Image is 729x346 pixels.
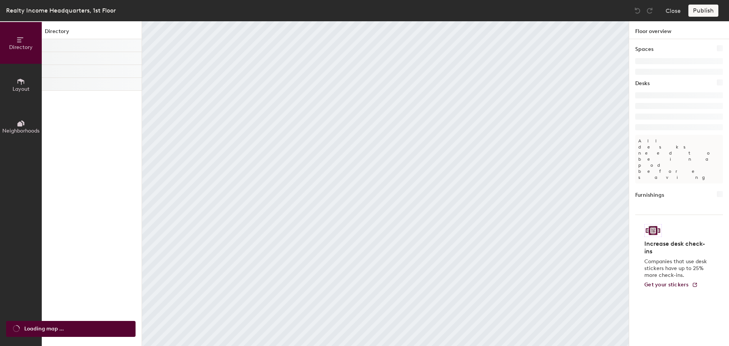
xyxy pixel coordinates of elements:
[644,281,689,288] span: Get your stickers
[666,5,681,17] button: Close
[635,135,723,183] p: All desks need to be in a pod before saving
[644,224,662,237] img: Sticker logo
[644,240,709,255] h4: Increase desk check-ins
[6,6,116,15] div: Realty Income Headquarters, 1st Floor
[646,7,653,14] img: Redo
[644,258,709,279] p: Companies that use desk stickers have up to 25% more check-ins.
[9,44,33,51] span: Directory
[42,27,142,39] h1: Directory
[635,191,664,199] h1: Furnishings
[635,45,653,54] h1: Spaces
[24,325,64,333] span: Loading map ...
[634,7,641,14] img: Undo
[629,21,729,39] h1: Floor overview
[635,79,650,88] h1: Desks
[142,21,629,346] canvas: Map
[2,128,39,134] span: Neighborhoods
[644,282,698,288] a: Get your stickers
[13,86,30,92] span: Layout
